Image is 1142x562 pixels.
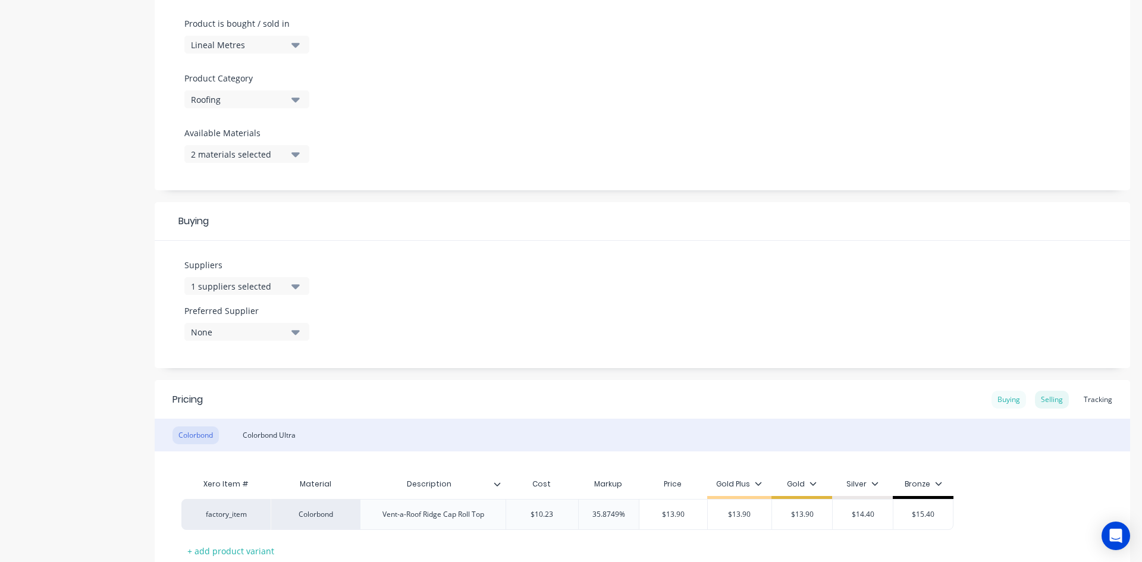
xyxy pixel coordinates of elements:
div: 2 materials selected [191,148,286,161]
div: $10.23 [506,500,578,529]
div: Lineal Metres [191,39,286,51]
label: Suppliers [184,259,309,271]
label: Product is bought / sold in [184,17,303,30]
button: None [184,323,309,341]
div: factory_item [193,509,259,520]
div: $13.90 [708,500,772,529]
div: Buying [155,202,1130,241]
label: Product Category [184,72,303,84]
div: Gold Plus [716,479,762,489]
button: Roofing [184,90,309,108]
div: Open Intercom Messenger [1102,522,1130,550]
div: $13.90 [772,500,832,529]
div: Pricing [172,393,203,407]
div: Description [360,472,506,496]
button: 1 suppliers selected [184,277,309,295]
div: Silver [846,479,879,489]
div: Vent-a-Roof Ridge Cap Roll Top [373,507,494,522]
div: + add product variant [181,542,280,560]
div: Xero Item # [181,472,271,496]
button: Lineal Metres [184,36,309,54]
div: Bronze [905,479,942,489]
div: Colorbond [172,426,219,444]
div: Material [271,472,360,496]
div: 1 suppliers selected [191,280,286,293]
div: Cost [506,472,578,496]
div: $15.40 [893,500,953,529]
div: Selling [1035,391,1069,409]
button: 2 materials selected [184,145,309,163]
div: Colorbond [271,499,360,530]
div: Buying [992,391,1026,409]
div: 35.8749% [579,500,639,529]
div: Price [639,472,707,496]
div: None [191,326,286,338]
label: Preferred Supplier [184,304,309,317]
div: Tracking [1078,391,1118,409]
div: $13.90 [639,500,707,529]
div: Description [360,469,498,499]
div: Gold [787,479,817,489]
div: Colorbond Ultra [237,426,302,444]
div: Markup [578,472,639,496]
label: Available Materials [184,127,309,139]
div: factory_itemColorbondVent-a-Roof Ridge Cap Roll Top$10.2335.8749%$13.90$13.90$13.90$14.40$15.40 [181,499,953,530]
div: $14.40 [833,500,893,529]
div: Roofing [191,93,286,106]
